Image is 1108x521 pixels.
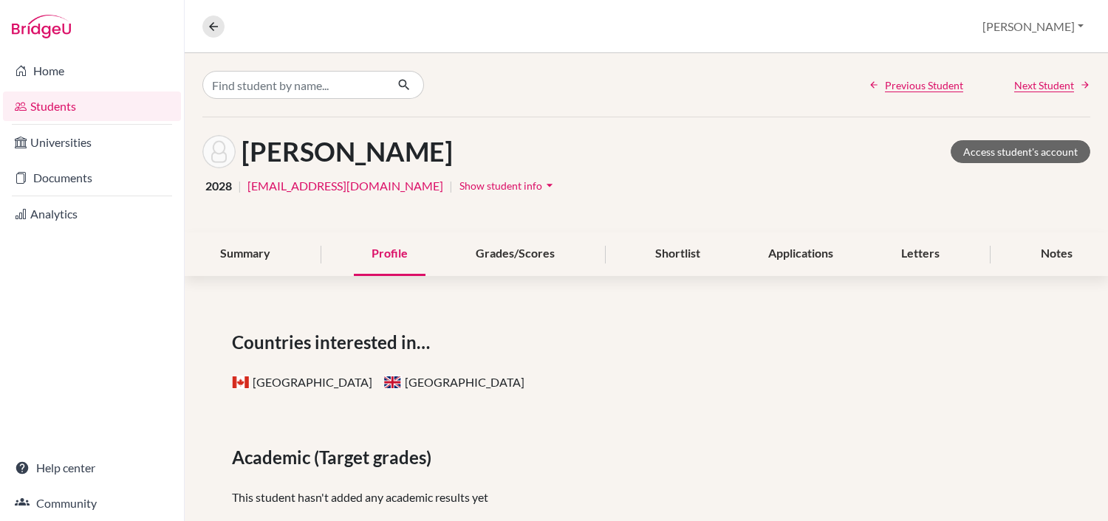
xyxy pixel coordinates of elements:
div: Grades/Scores [458,232,572,276]
span: [GEOGRAPHIC_DATA] [232,375,372,389]
span: Academic (Target grades) [232,444,437,471]
span: [GEOGRAPHIC_DATA] [384,375,524,389]
a: Community [3,489,181,518]
a: Students [3,92,181,121]
span: Show student info [459,179,542,192]
div: Shortlist [637,232,718,276]
a: Home [3,56,181,86]
a: Previous Student [869,77,963,93]
img: Bridge-U [12,15,71,38]
img: Sou-Evah Sluis's avatar [202,135,236,168]
span: Next Student [1014,77,1074,93]
div: Letters [883,232,957,276]
span: Countries interested in… [232,329,436,356]
a: Access student's account [951,140,1090,163]
div: Profile [354,232,425,276]
a: [EMAIL_ADDRESS][DOMAIN_NAME] [247,177,443,195]
i: arrow_drop_down [542,178,557,193]
a: Help center [3,453,181,483]
span: Canada [232,376,250,389]
a: Documents [3,163,181,193]
p: This student hasn't added any academic results yet [232,489,1061,506]
span: Previous Student [885,77,963,93]
div: Notes [1023,232,1090,276]
div: Summary [202,232,288,276]
div: Applications [750,232,851,276]
button: Show student infoarrow_drop_down [459,174,558,197]
button: [PERSON_NAME] [976,13,1090,41]
span: 2028 [205,177,232,195]
span: | [449,177,453,195]
a: Universities [3,128,181,157]
a: Next Student [1014,77,1090,93]
input: Find student by name... [202,71,386,99]
span: United Kingdom [384,376,402,389]
a: Analytics [3,199,181,229]
span: | [238,177,242,195]
h1: [PERSON_NAME] [242,136,453,168]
